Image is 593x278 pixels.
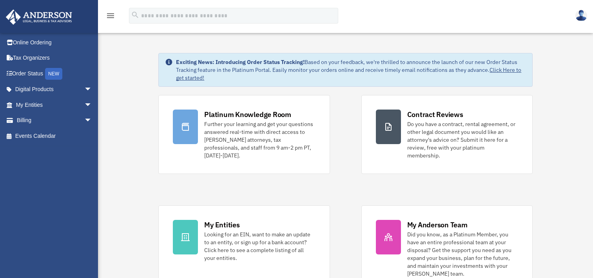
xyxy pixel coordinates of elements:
a: Online Ordering [5,35,104,50]
div: Looking for an EIN, want to make an update to an entity, or sign up for a bank account? Click her... [204,230,315,262]
span: arrow_drop_down [84,82,100,98]
div: Do you have a contract, rental agreement, or other legal document you would like an attorney's ad... [407,120,518,159]
a: Contract Reviews Do you have a contract, rental agreement, or other legal document you would like... [361,95,533,174]
i: menu [106,11,115,20]
img: User Pic [575,10,587,21]
div: NEW [45,68,62,80]
div: My Anderson Team [407,220,468,230]
a: Platinum Knowledge Room Further your learning and get your questions answered real-time with dire... [158,95,330,174]
span: arrow_drop_down [84,113,100,129]
div: Platinum Knowledge Room [204,110,291,119]
strong: Exciting News: Introducing Order Status Tracking! [176,59,305,66]
a: Order StatusNEW [5,66,104,82]
span: arrow_drop_down [84,97,100,113]
img: Anderson Advisors Platinum Portal [4,9,74,25]
i: search [131,11,140,19]
a: My Entitiesarrow_drop_down [5,97,104,113]
div: Did you know, as a Platinum Member, you have an entire professional team at your disposal? Get th... [407,230,518,278]
a: Billingarrow_drop_down [5,113,104,128]
div: Based on your feedback, we're thrilled to announce the launch of our new Order Status Tracking fe... [176,58,526,82]
div: Further your learning and get your questions answered real-time with direct access to [PERSON_NAM... [204,120,315,159]
div: Contract Reviews [407,110,463,119]
a: Digital Productsarrow_drop_down [5,82,104,97]
div: My Entities [204,220,239,230]
a: Tax Organizers [5,50,104,66]
a: menu [106,14,115,20]
a: Click Here to get started! [176,66,521,81]
a: Events Calendar [5,128,104,144]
